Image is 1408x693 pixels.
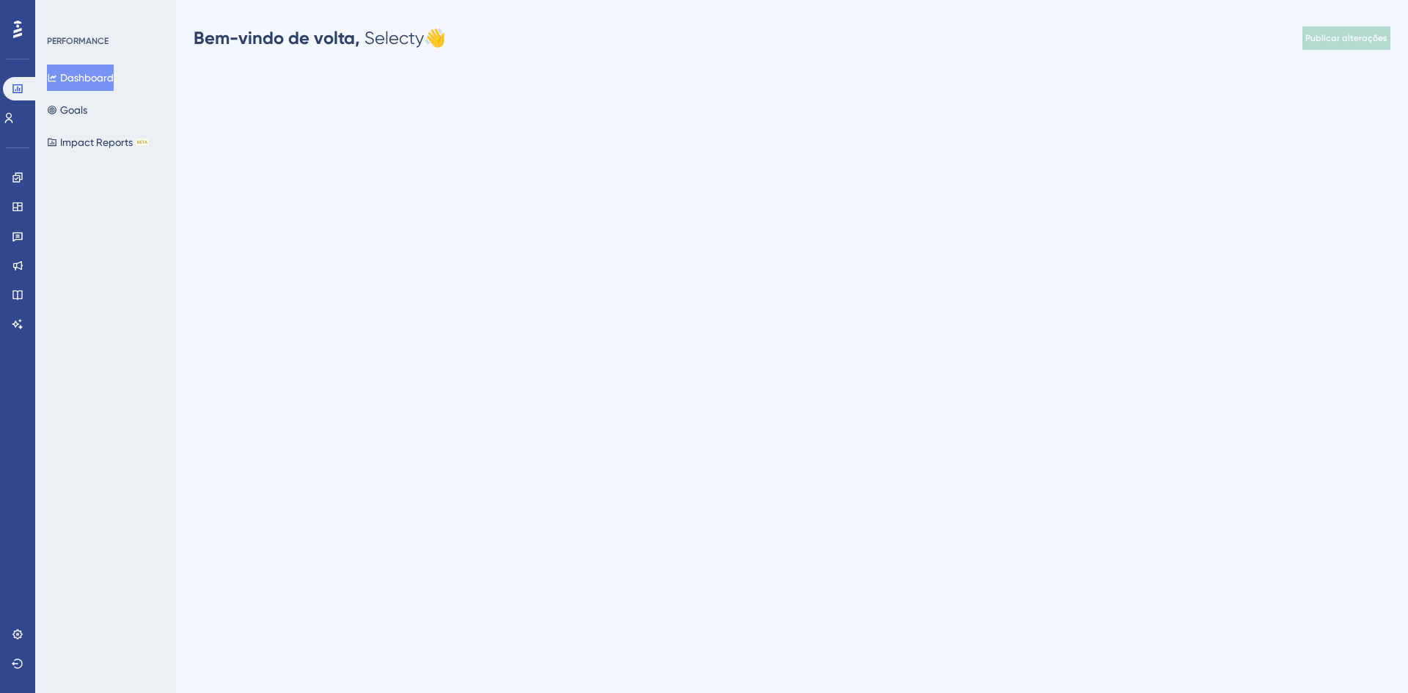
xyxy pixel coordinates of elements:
font: Selecty [364,28,424,48]
font: Publicar alterações [1305,33,1387,43]
button: Impact ReportsBETA [47,129,149,155]
div: BETA [136,139,149,146]
button: Dashboard [47,65,114,91]
button: Publicar alterações [1302,26,1390,50]
div: PERFORMANCE [47,35,109,47]
font: Bem-vindo de volta, [194,27,360,48]
button: Goals [47,97,87,123]
font: 👋 [424,28,446,48]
